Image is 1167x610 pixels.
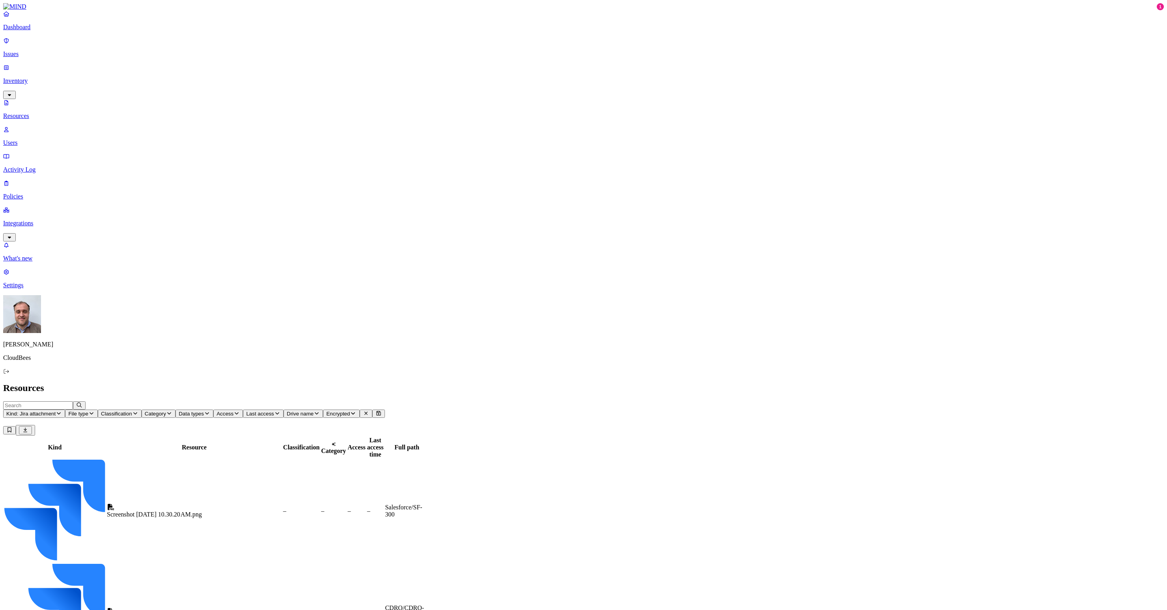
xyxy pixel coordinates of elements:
p: Issues [3,51,1164,58]
span: – [367,507,370,514]
span: Last access [246,411,274,417]
input: Search [3,401,73,410]
p: Inventory [3,77,1164,84]
img: Filip Vlasic [3,295,41,333]
span: Encrypted [326,411,350,417]
span: Category [321,447,346,454]
span: Access [217,411,233,417]
span: Category [145,411,166,417]
p: Integrations [3,220,1164,227]
p: [PERSON_NAME] [3,341,1164,348]
div: Screenshot [DATE] 10.30.20 AM.png [107,511,282,518]
p: Dashboard [3,24,1164,31]
div: 1 [1157,3,1164,10]
p: Settings [3,282,1164,289]
span: – [347,507,351,514]
span: Kind: Jira attachment [6,411,56,417]
div: Resource [107,444,282,451]
p: What's new [3,255,1164,262]
p: Users [3,139,1164,146]
span: File type [68,411,88,417]
div: Kind [4,444,105,451]
img: MIND [3,3,26,10]
p: CloudBees [3,354,1164,361]
span: Data types [179,411,204,417]
div: Access [347,444,365,451]
div: Last access time [367,437,384,458]
span: – [321,507,324,514]
p: Policies [3,193,1164,200]
div: Full path [385,444,429,451]
div: Salesforce/SF-300 [385,504,429,518]
h2: Resources [3,383,1164,393]
p: Activity Log [3,166,1164,173]
div: Classification [283,444,319,451]
img: jira [4,460,105,561]
p: Resources [3,112,1164,120]
span: – [283,507,286,514]
span: Drive name [287,411,314,417]
span: Classification [101,411,132,417]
